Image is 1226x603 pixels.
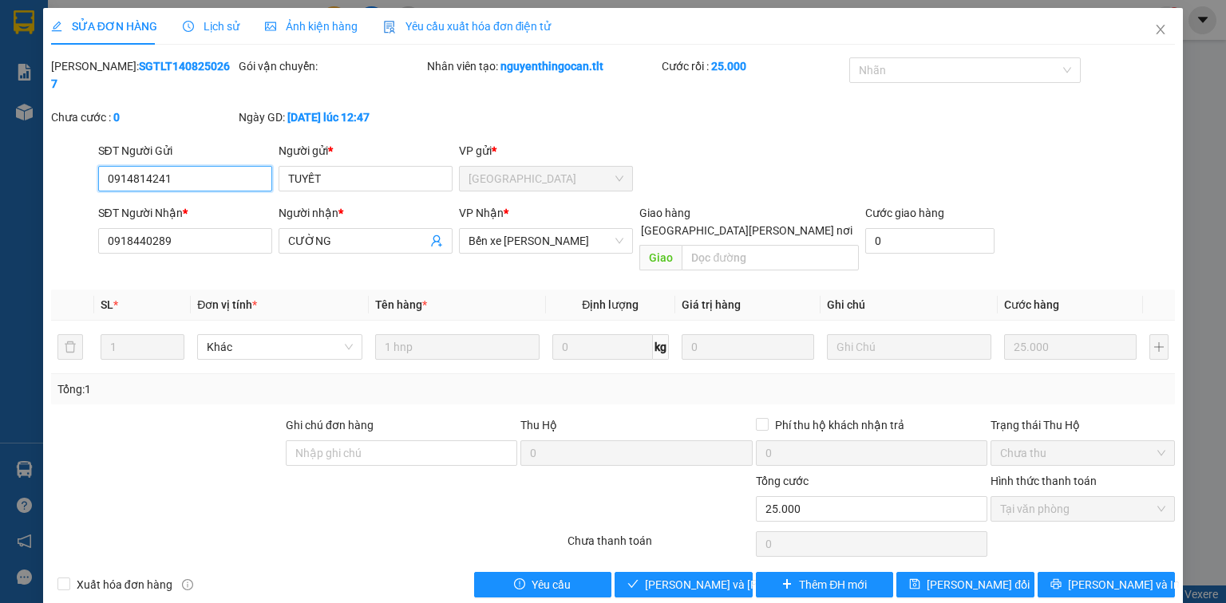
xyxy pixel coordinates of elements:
[57,380,474,398] div: Tổng: 1
[430,235,443,247] span: user-add
[500,60,603,73] b: nguyenthingocan.tlt
[865,207,944,219] label: Cước giao hàng
[645,576,860,593] span: [PERSON_NAME] và [PERSON_NAME] hàng
[98,142,272,160] div: SĐT Người Gửi
[1004,298,1059,311] span: Cước hàng
[781,578,793,591] span: plus
[459,207,504,219] span: VP Nhận
[827,334,991,360] input: Ghi Chú
[615,572,753,597] button: check[PERSON_NAME] và [PERSON_NAME] hàng
[682,298,741,311] span: Giá trị hàng
[769,416,911,434] span: Phí thu hộ khách nhận trả
[682,245,859,270] input: Dọc đường
[98,204,272,222] div: SĐT Người Nhận
[113,111,120,124] b: 0
[639,207,690,219] span: Giao hàng
[279,204,453,222] div: Người nhận
[1050,578,1062,591] span: printer
[459,142,633,160] div: VP gửi
[1149,334,1169,360] button: plus
[635,222,859,239] span: [GEOGRAPHIC_DATA][PERSON_NAME] nơi
[101,298,113,311] span: SL
[653,334,669,360] span: kg
[711,60,746,73] b: 25.000
[57,334,83,360] button: delete
[514,578,525,591] span: exclamation-circle
[532,576,571,593] span: Yêu cầu
[197,298,257,311] span: Đơn vị tính
[865,228,995,254] input: Cước giao hàng
[51,108,235,126] div: Chưa cước :
[207,335,352,359] span: Khác
[51,60,230,90] b: SGTLT1408250267
[287,111,370,124] b: [DATE] lúc 12:47
[566,532,753,560] div: Chưa thanh toán
[682,334,814,360] input: 0
[520,419,557,432] span: Thu Hộ
[756,475,809,487] span: Tổng cước
[1068,576,1180,593] span: [PERSON_NAME] và In
[1154,23,1167,36] span: close
[474,572,612,597] button: exclamation-circleYêu cầu
[279,142,453,160] div: Người gửi
[383,21,396,33] img: icon
[927,576,1030,593] span: [PERSON_NAME] đổi
[799,576,867,593] span: Thêm ĐH mới
[70,576,179,593] span: Xuất hóa đơn hàng
[183,21,194,32] span: clock-circle
[1004,334,1137,360] input: 0
[265,21,276,32] span: picture
[756,572,894,597] button: plusThêm ĐH mới
[99,76,301,104] text: BXTG1408250066
[582,298,639,311] span: Định lượng
[991,475,1097,487] label: Hình thức thanh toán
[427,57,658,75] div: Nhân viên tạo:
[1000,441,1165,465] span: Chưa thu
[375,334,540,360] input: VD: Bàn, Ghế
[896,572,1034,597] button: save[PERSON_NAME] đổi
[182,579,193,590] span: info-circle
[265,20,358,33] span: Ảnh kiện hàng
[639,245,682,270] span: Giao
[286,440,517,466] input: Ghi chú đơn hàng
[51,21,62,32] span: edit
[1138,8,1183,53] button: Close
[1038,572,1176,597] button: printer[PERSON_NAME] và In
[239,57,423,75] div: Gói vận chuyển:
[821,290,998,321] th: Ghi chú
[183,20,239,33] span: Lịch sử
[51,57,235,93] div: [PERSON_NAME]:
[1000,497,1165,521] span: Tại văn phòng
[991,416,1175,434] div: Trạng thái Thu Hộ
[909,578,920,591] span: save
[662,57,846,75] div: Cước rồi :
[627,578,639,591] span: check
[239,108,423,126] div: Ngày GD:
[383,20,552,33] span: Yêu cầu xuất hóa đơn điện tử
[375,298,427,311] span: Tên hàng
[469,229,623,253] span: Bến xe Tiền Giang
[286,419,374,432] label: Ghi chú đơn hàng
[469,167,623,191] span: Sài Gòn
[51,20,157,33] span: SỬA ĐƠN HÀNG
[9,114,390,156] div: Bến xe [PERSON_NAME]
